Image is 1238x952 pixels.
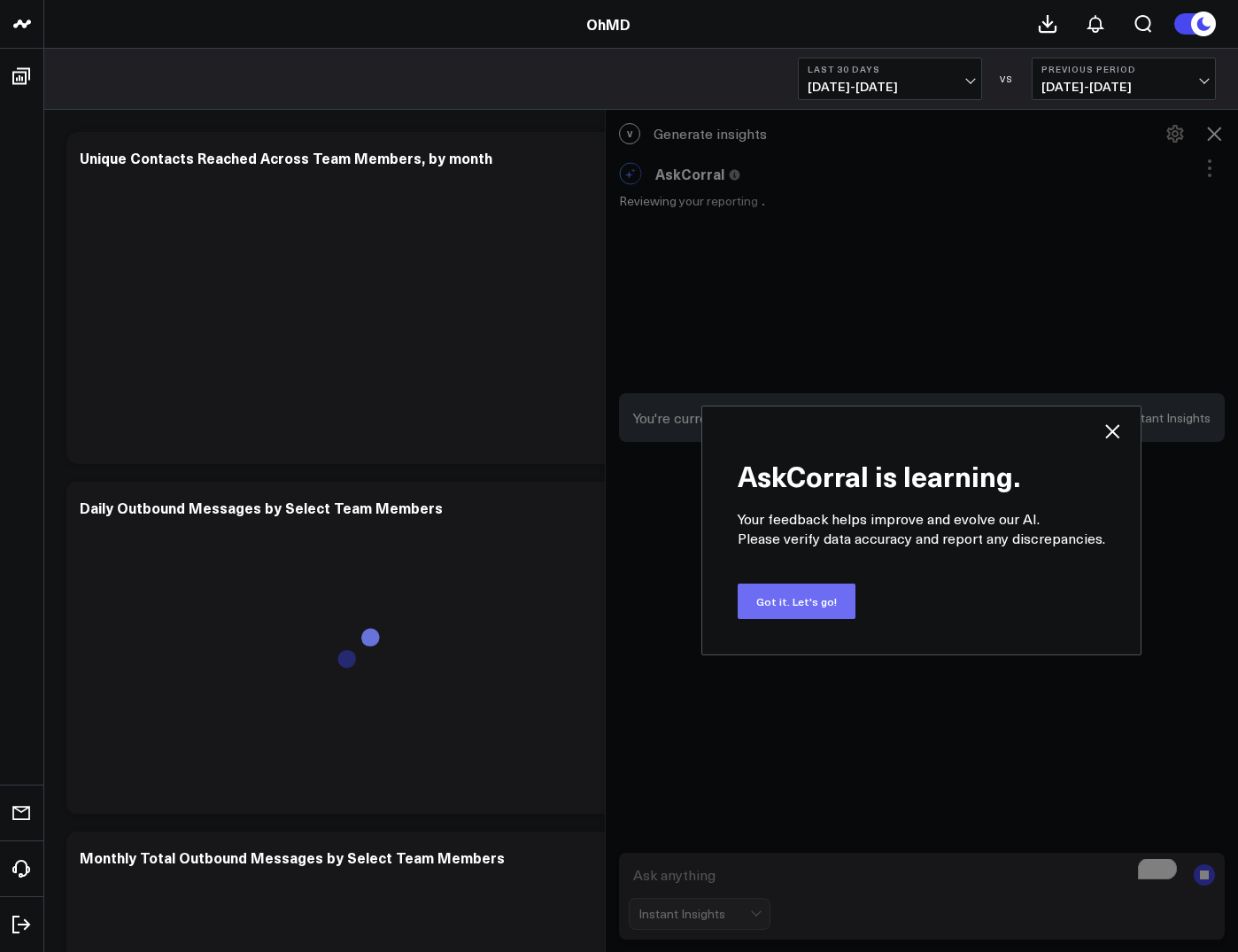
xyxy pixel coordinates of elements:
span: [DATE] - [DATE] [1041,80,1206,94]
button: Got it. Let's go! [738,584,855,619]
span: [DATE] - [DATE] [808,80,972,94]
h2: AskCorral is learning. [738,442,1105,491]
div: Daily Outbound Messages by Select Team Members [80,498,443,517]
b: Last 30 Days [808,64,972,74]
div: Unique Contacts Reached Across Team Members, by month [80,148,492,167]
b: Previous Period [1041,64,1206,74]
div: Monthly Total Outbound Messages by Select Team Members [80,848,505,867]
button: Last 30 Days[DATE]-[DATE] [798,58,982,100]
a: OhMD [586,14,631,34]
div: VS [991,74,1023,84]
p: Your feedback helps improve and evolve our AI. Please verify data accuracy and report any discrep... [738,509,1105,548]
button: Previous Period[DATE]-[DATE] [1032,58,1216,100]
